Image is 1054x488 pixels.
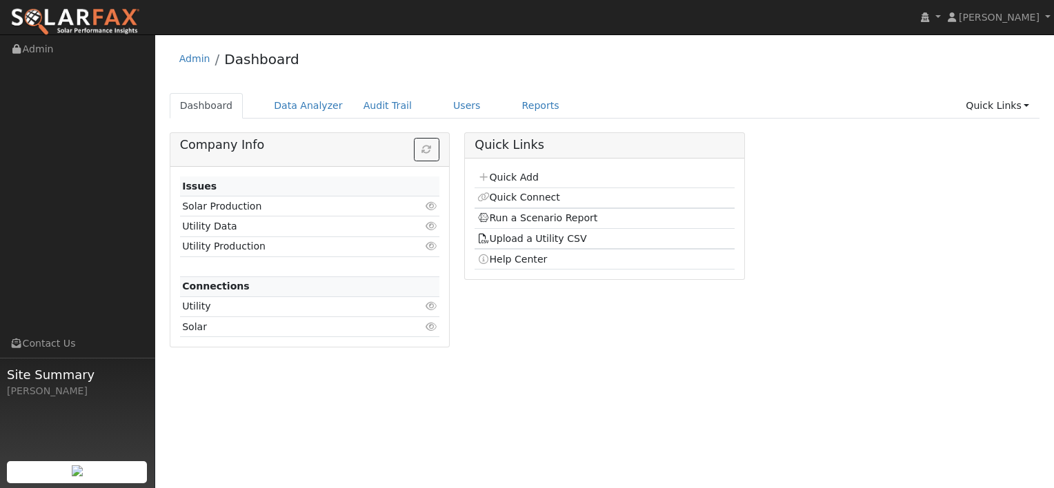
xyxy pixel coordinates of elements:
[179,53,210,64] a: Admin
[425,201,437,211] i: Click to view
[72,465,83,476] img: retrieve
[477,254,548,265] a: Help Center
[182,281,250,292] strong: Connections
[180,317,398,337] td: Solar
[959,12,1040,23] span: [PERSON_NAME]
[182,181,217,192] strong: Issues
[425,221,437,231] i: Click to view
[7,384,148,398] div: [PERSON_NAME]
[353,93,422,119] a: Audit Trail
[443,93,491,119] a: Users
[263,93,353,119] a: Data Analyzer
[7,365,148,384] span: Site Summary
[477,212,598,223] a: Run a Scenario Report
[425,241,437,251] i: Click to view
[475,138,734,152] h5: Quick Links
[180,196,398,216] td: Solar Production
[180,296,398,316] td: Utility
[425,301,437,311] i: Click to view
[425,322,437,332] i: Click to view
[180,216,398,236] td: Utility Data
[477,233,587,244] a: Upload a Utility CSV
[955,93,1040,119] a: Quick Links
[180,138,439,152] h5: Company Info
[477,172,539,183] a: Quick Add
[170,93,243,119] a: Dashboard
[10,8,140,37] img: SolarFax
[512,93,570,119] a: Reports
[477,192,560,203] a: Quick Connect
[180,236,398,256] td: Utility Production
[224,51,299,68] a: Dashboard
